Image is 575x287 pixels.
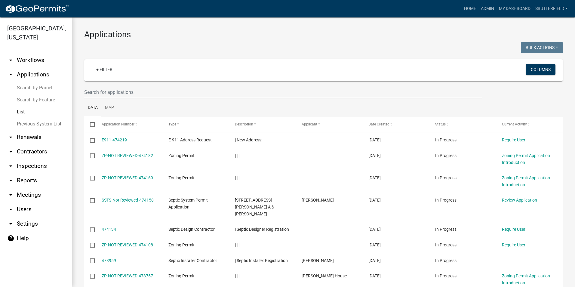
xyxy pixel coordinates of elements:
i: arrow_drop_up [7,71,14,78]
a: Data [84,98,101,118]
a: Require User [502,227,525,232]
i: arrow_drop_down [7,206,14,213]
span: Zoning Permit [168,273,195,278]
span: 490 COUNTY ROAD 18 | SCHEER, VICKI A & DALE A [235,198,274,216]
span: Zoning Permit [168,153,195,158]
span: Septic Design Contractor [168,227,215,232]
a: Require User [502,137,525,142]
a: Sbutterfield [533,3,570,14]
h3: Applications [84,29,563,40]
span: Application Number [102,122,134,126]
datatable-header-cell: Applicant [296,117,363,132]
a: ZP-NOT REVIEWED-473757 [102,273,153,278]
datatable-header-cell: Type [162,117,229,132]
span: In Progress [435,137,457,142]
i: arrow_drop_down [7,148,14,155]
span: In Progress [435,175,457,180]
span: In Progress [435,273,457,278]
span: | | | [235,153,239,158]
i: arrow_drop_down [7,191,14,199]
span: | New Address: [235,137,262,142]
i: arrow_drop_down [7,57,14,64]
span: In Progress [435,227,457,232]
span: Donna House [302,273,347,278]
a: Admin [478,3,497,14]
span: E-911 Address Request [168,137,212,142]
a: Zoning Permit Application Introduction [502,153,550,165]
a: SSTS-Not Reviewed-474158 [102,198,154,202]
button: Columns [526,64,555,75]
a: 474134 [102,227,116,232]
i: arrow_drop_down [7,134,14,141]
input: Search for applications [84,86,482,98]
a: Map [101,98,118,118]
a: My Dashboard [497,3,533,14]
span: 09/05/2025 [368,227,381,232]
span: Zoning Permit [168,242,195,247]
button: Bulk Actions [521,42,563,53]
a: ZP-NOT REVIEWED-474108 [102,242,153,247]
datatable-header-cell: Application Number [96,117,162,132]
a: + Filter [91,64,117,75]
span: Status [435,122,446,126]
a: Home [462,3,478,14]
span: | | | [235,175,239,180]
span: In Progress [435,258,457,263]
span: | | | [235,242,239,247]
a: Zoning Permit Application Introduction [502,175,550,187]
datatable-header-cell: Current Activity [496,117,563,132]
span: 09/05/2025 [368,175,381,180]
datatable-header-cell: Description [229,117,296,132]
span: 09/05/2025 [368,242,381,247]
span: 09/04/2025 [368,273,381,278]
datatable-header-cell: Date Created [363,117,429,132]
i: arrow_drop_down [7,177,14,184]
span: MATTHEW VUKONICH [302,258,334,263]
span: 09/05/2025 [368,153,381,158]
a: ZP-NOT REVIEWED-474169 [102,175,153,180]
a: Require User [502,242,525,247]
i: arrow_drop_down [7,162,14,170]
datatable-header-cell: Select [84,117,96,132]
span: Description [235,122,253,126]
span: In Progress [435,153,457,158]
span: Date Created [368,122,389,126]
span: Dale Scheer [302,198,334,202]
datatable-header-cell: Status [429,117,496,132]
span: 09/05/2025 [368,198,381,202]
span: Septic System Permit Application [168,198,208,209]
span: 09/05/2025 [368,137,381,142]
span: In Progress [435,242,457,247]
span: Zoning Permit [168,175,195,180]
span: | Septic Designer Registration [235,227,289,232]
a: E911-474219 [102,137,127,142]
span: In Progress [435,198,457,202]
span: | Septic Installer Registration [235,258,288,263]
i: help [7,235,14,242]
a: Review Application [502,198,537,202]
span: Septic Installer Contractor [168,258,217,263]
span: | | | [235,273,239,278]
span: Type [168,122,176,126]
a: ZP-NOT REVIEWED-474182 [102,153,153,158]
a: 473959 [102,258,116,263]
span: Applicant [302,122,317,126]
a: Zoning Permit Application Introduction [502,273,550,285]
span: 09/04/2025 [368,258,381,263]
span: Current Activity [502,122,527,126]
i: arrow_drop_down [7,220,14,227]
